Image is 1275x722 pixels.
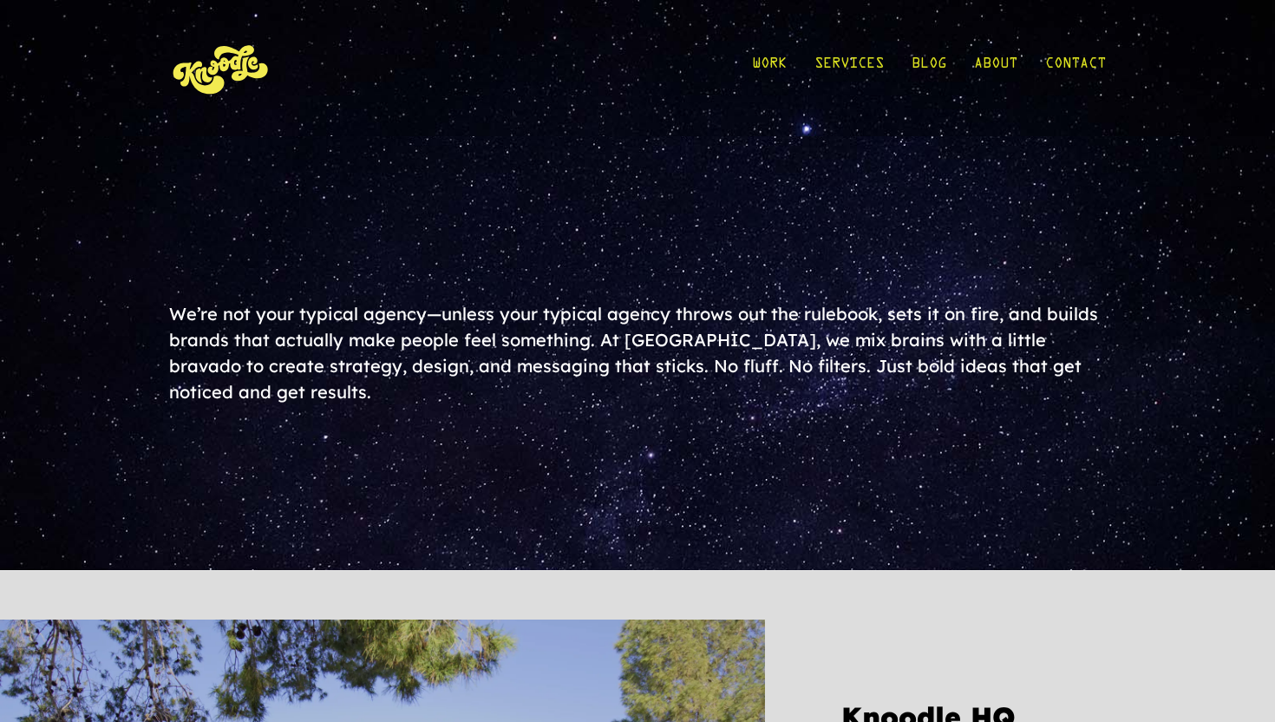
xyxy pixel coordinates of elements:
[912,28,946,108] a: Blog
[752,28,787,108] a: Work
[814,28,884,108] a: Services
[169,301,1106,405] div: We’re not your typical agency—unless your typical agency throws out the rulebook, sets it on fire...
[169,28,273,108] img: KnoLogo(yellow)
[974,28,1017,108] a: About
[1045,28,1106,108] a: Contact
